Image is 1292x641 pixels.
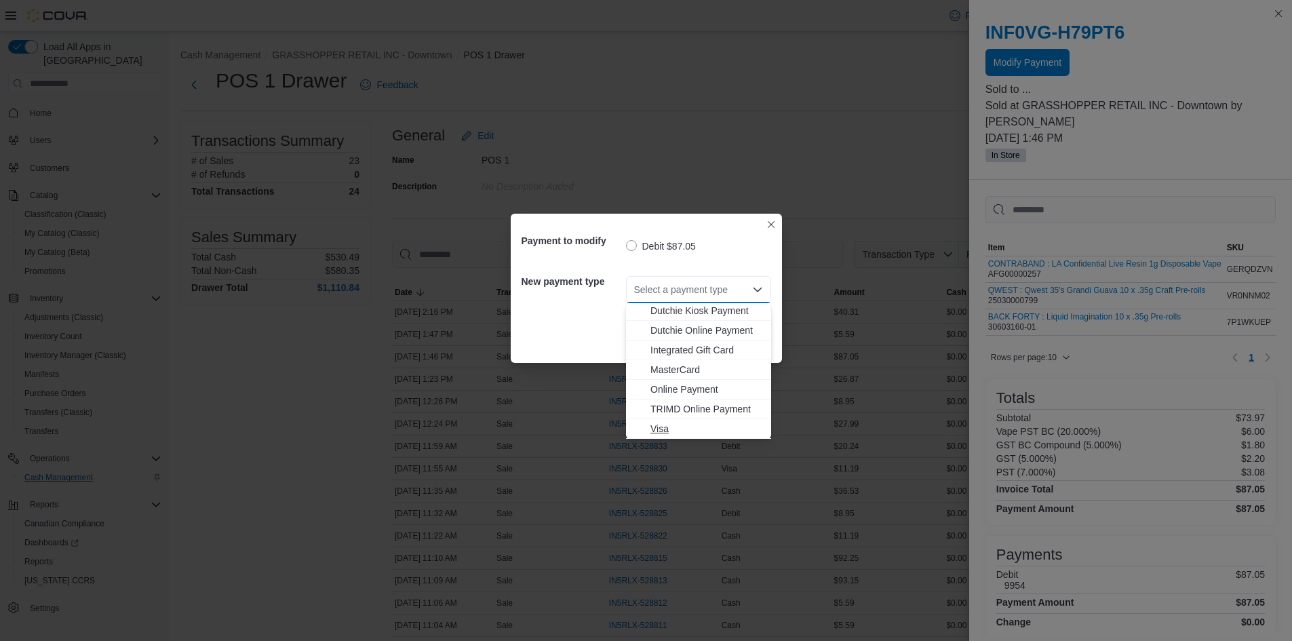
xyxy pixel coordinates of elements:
[626,238,696,254] label: Debit $87.05
[650,422,763,435] span: Visa
[626,400,771,419] button: TRIMD Online Payment
[650,343,763,357] span: Integrated Gift Card
[634,281,635,298] input: Accessible screen reader label
[752,284,763,295] button: Close list of options
[650,363,763,376] span: MasterCard
[626,341,771,360] button: Integrated Gift Card
[626,203,771,439] div: Choose from the following options
[626,419,771,439] button: Visa
[650,383,763,396] span: Online Payment
[626,301,771,321] button: Dutchie Kiosk Payment
[763,216,779,233] button: Closes this modal window
[626,380,771,400] button: Online Payment
[650,324,763,337] span: Dutchie Online Payment
[650,304,763,317] span: Dutchie Kiosk Payment
[626,360,771,380] button: MasterCard
[650,402,763,416] span: TRIMD Online Payment
[626,321,771,341] button: Dutchie Online Payment
[522,227,623,254] h5: Payment to modify
[522,268,623,295] h5: New payment type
